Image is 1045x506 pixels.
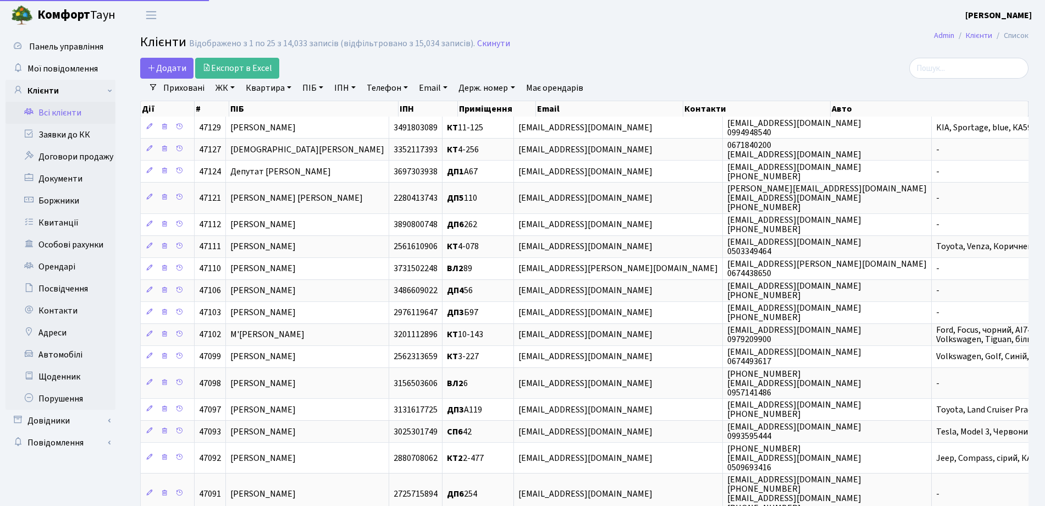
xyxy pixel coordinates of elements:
span: Таун [37,6,115,25]
span: 4-256 [447,144,479,156]
span: 47121 [199,192,221,204]
b: КТ [447,122,458,134]
a: Посвідчення [5,278,115,300]
th: # [195,101,230,117]
span: [EMAIL_ADDRESS][DOMAIN_NAME] [518,241,653,253]
span: 3025301749 [394,426,438,438]
a: Клієнти [5,80,115,102]
span: 262 [447,219,477,231]
th: Дії [141,101,195,117]
a: Клієнти [966,30,992,41]
span: [PHONE_NUMBER] [EMAIL_ADDRESS][DOMAIN_NAME] 0957141486 [727,368,861,399]
span: 3201112896 [394,329,438,341]
a: Email [414,79,452,97]
span: 2976119647 [394,307,438,319]
span: [PERSON_NAME] [230,285,296,297]
a: Всі клієнти [5,102,115,124]
span: - [936,144,939,156]
button: Переключити навігацію [137,6,165,24]
span: [EMAIL_ADDRESS][PERSON_NAME][DOMAIN_NAME] [518,263,718,275]
a: Заявки до КК [5,124,115,146]
b: ВЛ2 [447,377,463,389]
a: Скинути [477,38,510,49]
span: [PERSON_NAME] [230,241,296,253]
span: [EMAIL_ADDRESS][DOMAIN_NAME] [518,122,653,134]
span: [EMAIL_ADDRESS][DOMAIN_NAME] [518,307,653,319]
span: 2-477 [447,452,484,464]
span: [EMAIL_ADDRESS][DOMAIN_NAME] [518,329,653,341]
span: [EMAIL_ADDRESS][DOMAIN_NAME] 0674493617 [727,346,861,367]
span: - [936,166,939,178]
span: 47111 [199,241,221,253]
span: [PERSON_NAME] [230,263,296,275]
span: - [936,263,939,275]
span: 11-125 [447,122,483,134]
span: 2880708062 [394,452,438,464]
span: [EMAIL_ADDRESS][DOMAIN_NAME] [518,452,653,464]
a: Мої повідомлення [5,58,115,80]
a: Телефон [362,79,412,97]
b: ДП3 [447,307,464,319]
span: [PERSON_NAME] [230,307,296,319]
div: Відображено з 1 по 25 з 14,033 записів (відфільтровано з 15,034 записів). [189,38,475,49]
span: [PERSON_NAME] [230,377,296,389]
span: - [936,219,939,231]
span: [DEMOGRAPHIC_DATA][PERSON_NAME] [230,144,384,156]
span: [PERSON_NAME] [230,122,296,134]
b: ДП6 [447,219,464,231]
a: Контакти [5,300,115,322]
span: [EMAIL_ADDRESS][DOMAIN_NAME] [PHONE_NUMBER] [727,280,861,301]
a: Порушення [5,388,115,410]
span: [EMAIL_ADDRESS][DOMAIN_NAME] [518,351,653,363]
b: Комфорт [37,6,90,24]
span: 47103 [199,307,221,319]
span: Депутат [PERSON_NAME] [230,166,331,178]
a: Панель управління [5,36,115,58]
a: Боржники [5,190,115,212]
span: 3697303938 [394,166,438,178]
span: - [936,377,939,389]
span: 3156503606 [394,377,438,389]
span: [EMAIL_ADDRESS][DOMAIN_NAME] [518,488,653,500]
a: Admin [934,30,954,41]
span: 2725715894 [394,488,438,500]
span: 6 [447,377,468,389]
span: 47110 [199,263,221,275]
span: 3731502248 [394,263,438,275]
span: Панель управління [29,41,103,53]
span: [EMAIL_ADDRESS][DOMAIN_NAME] [PHONE_NUMBER] [727,302,861,323]
a: Повідомлення [5,432,115,454]
b: ДП4 [447,285,464,297]
b: [PERSON_NAME] [965,9,1032,21]
a: Приховані [159,79,209,97]
span: 2280413743 [394,192,438,204]
span: 47102 [199,329,221,341]
b: КТ [447,241,458,253]
b: КТ [447,144,458,156]
span: Мої повідомлення [27,63,98,75]
span: Б97 [447,307,478,319]
span: - [936,192,939,204]
input: Пошук... [909,58,1029,79]
b: ДП1 [447,166,464,178]
span: 3131617725 [394,404,438,416]
span: 47099 [199,351,221,363]
span: 89 [447,263,472,275]
span: А67 [447,166,478,178]
span: [EMAIL_ADDRESS][DOMAIN_NAME] [518,404,653,416]
span: [PERSON_NAME] [230,404,296,416]
span: 3491803089 [394,122,438,134]
th: Приміщення [458,101,536,117]
span: [EMAIL_ADDRESS][DOMAIN_NAME] [518,426,653,438]
b: ДП3 [447,404,464,416]
span: [EMAIL_ADDRESS][DOMAIN_NAME] [518,377,653,389]
span: [EMAIL_ADDRESS][PERSON_NAME][DOMAIN_NAME] 0674438650 [727,258,927,279]
a: Документи [5,168,115,190]
span: [EMAIL_ADDRESS][DOMAIN_NAME] 0993595444 [727,421,861,442]
a: ІПН [330,79,360,97]
span: [EMAIL_ADDRESS][DOMAIN_NAME] [PHONE_NUMBER] [727,399,861,420]
span: 2561610906 [394,241,438,253]
span: [PERSON_NAME] [230,219,296,231]
span: 42 [447,426,472,438]
a: Щоденник [5,366,115,388]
